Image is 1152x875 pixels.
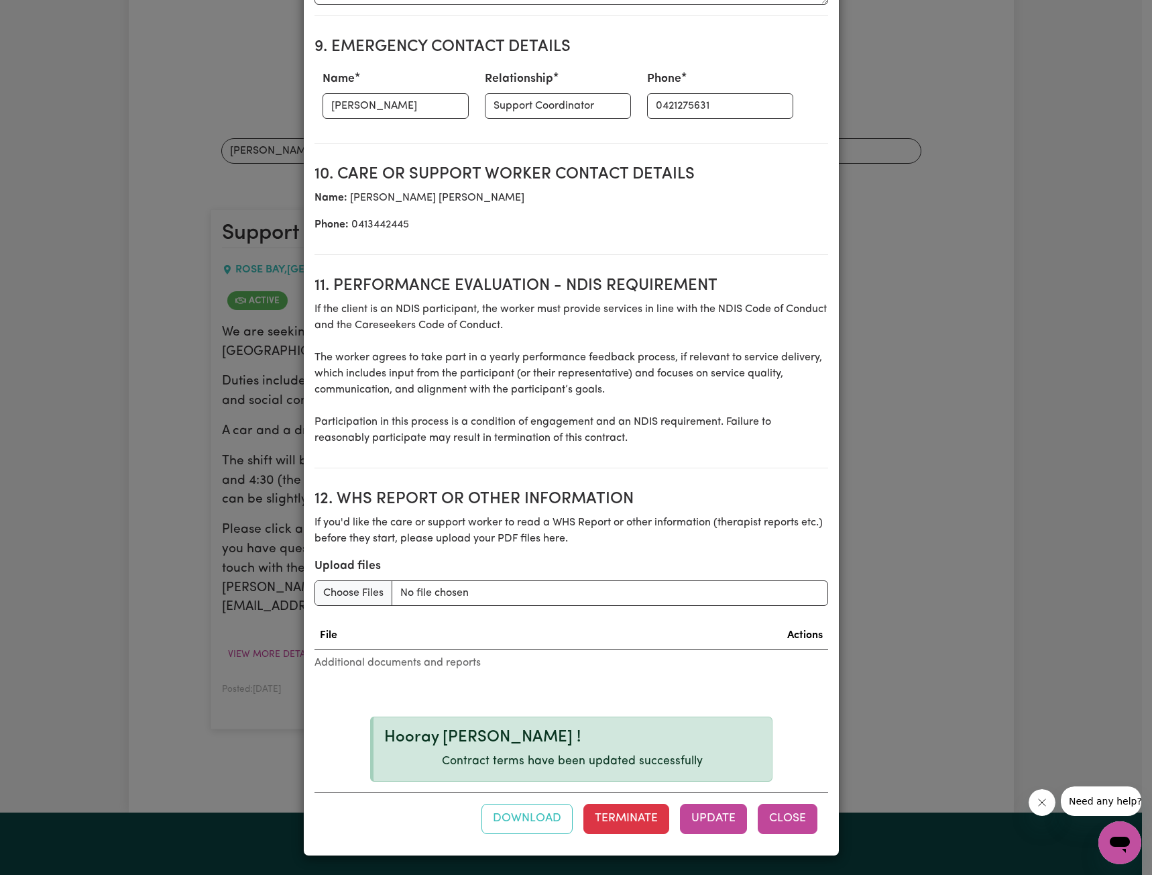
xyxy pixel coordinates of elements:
b: Name: [314,193,347,203]
iframe: Close message [1029,789,1055,816]
p: [PERSON_NAME] [PERSON_NAME] [314,190,828,206]
label: Upload files [314,558,381,575]
span: Need any help? [8,9,81,20]
div: Hooray [PERSON_NAME] ! [384,728,761,748]
iframe: Button to launch messaging window [1098,821,1141,864]
button: Update [680,804,747,833]
button: Close [758,804,817,833]
p: 0413442445 [314,217,828,233]
input: e.g. Amber Smith [323,93,469,119]
label: Phone [647,70,681,88]
h2: 9. Emergency Contact Details [314,38,828,57]
input: e.g. Daughter [485,93,631,119]
p: If you'd like the care or support worker to read a WHS Report or other information (therapist rep... [314,515,828,547]
th: Actions [508,622,827,650]
iframe: Message from company [1061,786,1141,816]
h2: 12. WHS Report or Other Information [314,490,828,509]
p: If the client is an NDIS participant, the worker must provide services in line with the NDIS Code... [314,301,828,446]
button: Download contract [481,804,573,833]
label: Name [323,70,355,88]
label: Relationship [485,70,553,88]
h2: 11. Performance evaluation - NDIS requirement [314,276,828,296]
p: Contract terms have been updated successfully [442,753,703,770]
th: File [314,622,509,650]
b: Phone: [314,219,349,230]
h2: 10. Care or support worker contact details [314,165,828,185]
caption: Additional documents and reports [314,650,828,676]
button: Terminate this contract [583,804,669,833]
